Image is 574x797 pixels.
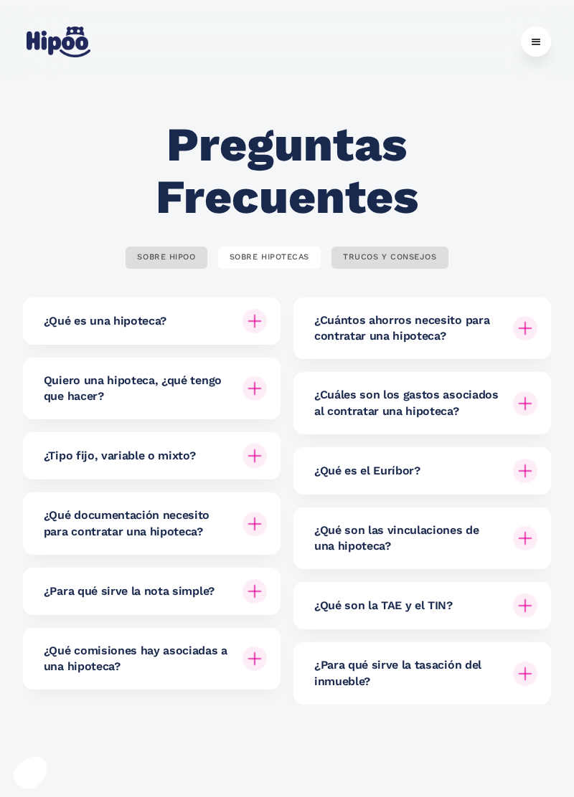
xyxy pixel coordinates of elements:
[521,27,551,57] div: menu
[137,252,195,263] div: SOBRE HIPOO
[314,657,502,689] h6: ¿Para qué sirve la tasación del inmueble?
[314,463,420,479] h6: ¿Qué es el Euríbor?
[230,252,309,263] div: SOBRE HIPOTECAS
[44,507,231,540] h6: ¿Qué documentación necesito para contratar una hipoteca?
[314,598,453,614] h6: ¿Qué son la TAE y el TIN?
[44,373,231,405] h6: Quiero una hipoteca, ¿qué tengo que hacer?
[44,643,231,675] h6: ¿Qué comisiones hay asociadas a una hipoteca?
[44,448,196,464] h6: ¿Tipo fijo, variable o mixto?
[44,313,166,329] h6: ¿Qué es una hipoteca?
[343,252,437,263] div: TRUCOS Y CONSEJOS
[74,119,499,223] h2: Preguntas Frecuentes
[314,522,502,555] h6: ¿Qué son las vinculaciones de una hipoteca?
[44,583,215,599] h6: ¿Para qué sirve la nota simple?
[314,387,502,419] h6: ¿Cuáles son los gastos asociados al contratar una hipoteca?
[314,312,502,345] h6: ¿Cuántos ahorros necesito para contratar una hipoteca?
[23,21,93,63] a: home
